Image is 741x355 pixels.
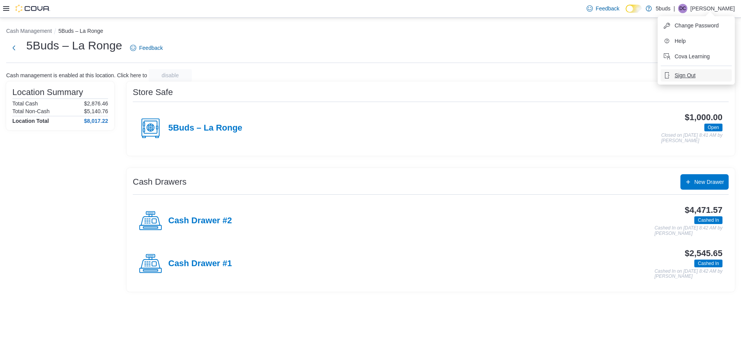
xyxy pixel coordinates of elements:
h3: Cash Drawers [133,177,186,187]
span: Change Password [675,22,719,29]
a: Feedback [584,1,623,16]
span: DC [679,4,686,13]
p: Cashed In on [DATE] 8:42 AM by [PERSON_NAME] [655,269,722,279]
div: Devon Culver [678,4,687,13]
button: Cash Management [6,28,52,34]
h3: $1,000.00 [685,113,722,122]
p: Cash management is enabled at this location. Click here to [6,72,147,78]
h4: $8,017.22 [84,118,108,124]
nav: An example of EuiBreadcrumbs [6,27,735,36]
button: Sign Out [661,69,732,82]
button: 5Buds – La Ronge [58,28,103,34]
p: Closed on [DATE] 8:41 AM by [PERSON_NAME] [661,133,722,143]
p: | [673,4,675,13]
span: Feedback [596,5,619,12]
h1: 5Buds – La Ronge [26,38,122,53]
button: disable [149,69,192,82]
h6: Total Cash [12,100,38,107]
button: New Drawer [680,174,729,190]
span: New Drawer [694,178,724,186]
span: Open [708,124,719,131]
a: Feedback [127,40,166,56]
h3: $2,545.65 [685,249,722,258]
span: Open [704,124,722,131]
span: Feedback [139,44,163,52]
span: Cashed In [694,260,722,267]
h4: Location Total [12,118,49,124]
p: $5,140.76 [84,108,108,114]
span: Sign Out [675,71,695,79]
span: Help [675,37,686,45]
span: Cashed In [694,216,722,224]
p: Cashed In on [DATE] 8:42 AM by [PERSON_NAME] [655,226,722,236]
p: 5buds [656,4,670,13]
button: Help [661,35,732,47]
span: Cashed In [698,260,719,267]
h4: Cash Drawer #1 [168,259,232,269]
h3: $4,471.57 [685,206,722,215]
button: Cova Learning [661,50,732,63]
p: [PERSON_NAME] [690,4,735,13]
img: Cova [15,5,50,12]
p: $2,876.46 [84,100,108,107]
span: Cashed In [698,217,719,224]
button: Next [6,40,22,56]
span: disable [162,71,179,79]
button: Change Password [661,19,732,32]
h4: Cash Drawer #2 [168,216,232,226]
span: Cova Learning [675,53,710,60]
h3: Store Safe [133,88,173,97]
h3: Location Summary [12,88,83,97]
h6: Total Non-Cash [12,108,50,114]
input: Dark Mode [626,5,642,13]
h4: 5Buds – La Ronge [168,123,242,133]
